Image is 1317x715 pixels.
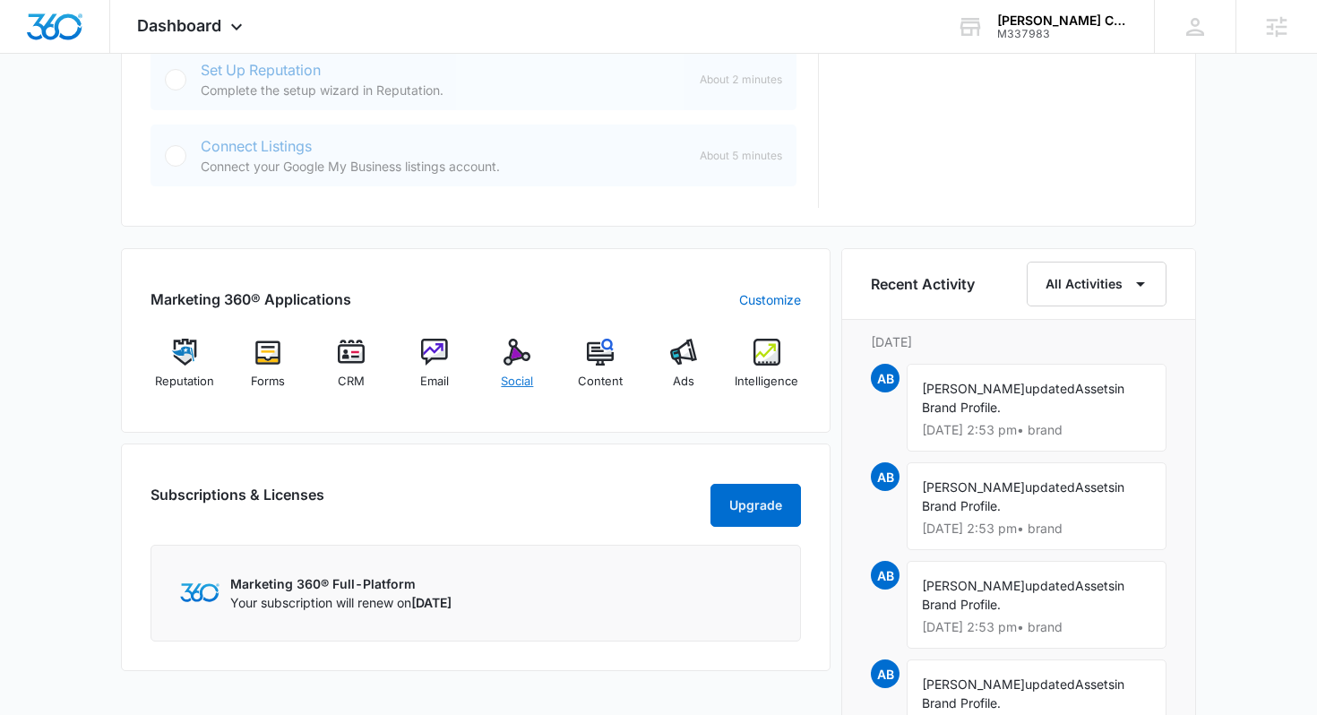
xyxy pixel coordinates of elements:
span: Forms [251,373,285,391]
span: AB [871,659,900,688]
a: CRM [317,339,386,403]
button: All Activities [1027,262,1166,306]
h6: Recent Activity [871,273,975,295]
div: account name [997,13,1128,28]
span: [PERSON_NAME] [922,381,1025,396]
span: Reputation [155,373,214,391]
span: CRM [338,373,365,391]
p: [DATE] 2:53 pm • brand [922,621,1151,633]
span: Social [501,373,533,391]
p: Complete the setup wizard in Reputation. [201,81,685,99]
span: Assets [1075,578,1115,593]
p: [DATE] 2:53 pm • brand [922,522,1151,535]
span: About 5 minutes [700,148,782,164]
span: updated [1025,381,1075,396]
span: [PERSON_NAME] [922,578,1025,593]
a: Content [566,339,635,403]
span: Ads [673,373,694,391]
span: [PERSON_NAME] [922,676,1025,692]
span: updated [1025,479,1075,495]
span: [PERSON_NAME] [922,479,1025,495]
span: AB [871,364,900,392]
span: AB [871,462,900,491]
span: Assets [1075,676,1115,692]
p: [DATE] [871,332,1166,351]
span: [DATE] [411,595,452,610]
h2: Marketing 360® Applications [151,289,351,310]
a: Ads [650,339,719,403]
span: updated [1025,676,1075,692]
p: [DATE] 2:53 pm • brand [922,424,1151,436]
button: Upgrade [710,484,801,527]
h2: Subscriptions & Licenses [151,484,324,520]
p: Connect your Google My Business listings account. [201,157,685,176]
img: Marketing 360 Logo [180,583,219,602]
p: Marketing 360® Full-Platform [230,574,452,593]
a: Reputation [151,339,219,403]
span: Dashboard [137,16,221,35]
span: Content [578,373,623,391]
span: Intelligence [735,373,798,391]
a: Intelligence [732,339,801,403]
a: Email [400,339,469,403]
span: AB [871,561,900,590]
a: Social [483,339,552,403]
span: Email [420,373,449,391]
span: Assets [1075,381,1115,396]
div: account id [997,28,1128,40]
span: Assets [1075,479,1115,495]
a: Forms [234,339,303,403]
span: updated [1025,578,1075,593]
a: Customize [739,290,801,309]
span: About 2 minutes [700,72,782,88]
p: Your subscription will renew on [230,593,452,612]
